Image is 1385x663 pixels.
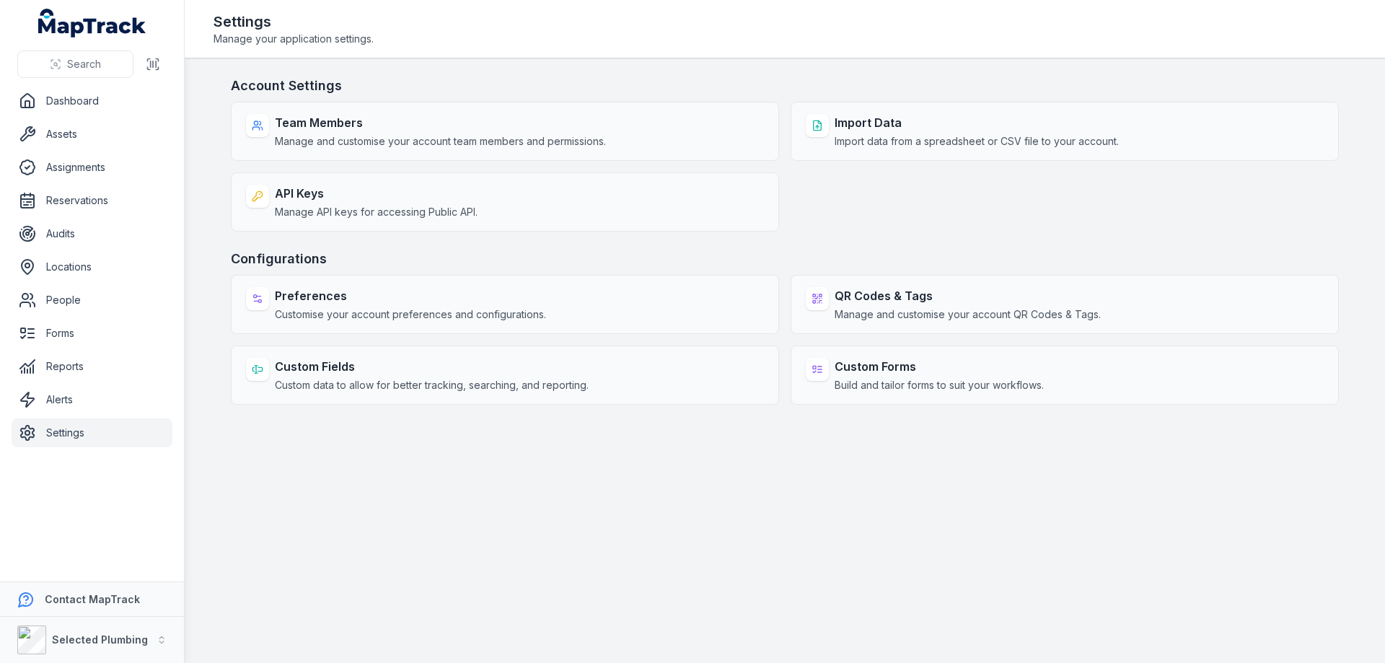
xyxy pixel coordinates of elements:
[67,57,101,71] span: Search
[52,633,148,646] strong: Selected Plumbing
[231,249,1339,269] h3: Configurations
[791,346,1339,405] a: Custom FormsBuild and tailor forms to suit your workflows.
[835,307,1101,322] span: Manage and customise your account QR Codes & Tags.
[12,186,172,215] a: Reservations
[835,134,1119,149] span: Import data from a spreadsheet or CSV file to your account.
[791,102,1339,161] a: Import DataImport data from a spreadsheet or CSV file to your account.
[12,418,172,447] a: Settings
[17,51,133,78] button: Search
[275,134,606,149] span: Manage and customise your account team members and permissions.
[275,205,478,219] span: Manage API keys for accessing Public API.
[835,287,1101,304] strong: QR Codes & Tags
[214,12,374,32] h2: Settings
[12,286,172,315] a: People
[214,32,374,46] span: Manage your application settings.
[12,253,172,281] a: Locations
[12,153,172,182] a: Assignments
[12,219,172,248] a: Audits
[231,346,779,405] a: Custom FieldsCustom data to allow for better tracking, searching, and reporting.
[275,287,546,304] strong: Preferences
[45,593,140,605] strong: Contact MapTrack
[275,114,606,131] strong: Team Members
[835,114,1119,131] strong: Import Data
[231,102,779,161] a: Team MembersManage and customise your account team members and permissions.
[12,120,172,149] a: Assets
[38,9,146,38] a: MapTrack
[231,275,779,334] a: PreferencesCustomise your account preferences and configurations.
[275,185,478,202] strong: API Keys
[791,275,1339,334] a: QR Codes & TagsManage and customise your account QR Codes & Tags.
[231,172,779,232] a: API KeysManage API keys for accessing Public API.
[12,319,172,348] a: Forms
[275,358,589,375] strong: Custom Fields
[835,378,1044,392] span: Build and tailor forms to suit your workflows.
[231,76,1339,96] h3: Account Settings
[12,385,172,414] a: Alerts
[275,378,589,392] span: Custom data to allow for better tracking, searching, and reporting.
[275,307,546,322] span: Customise your account preferences and configurations.
[835,358,1044,375] strong: Custom Forms
[12,352,172,381] a: Reports
[12,87,172,115] a: Dashboard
